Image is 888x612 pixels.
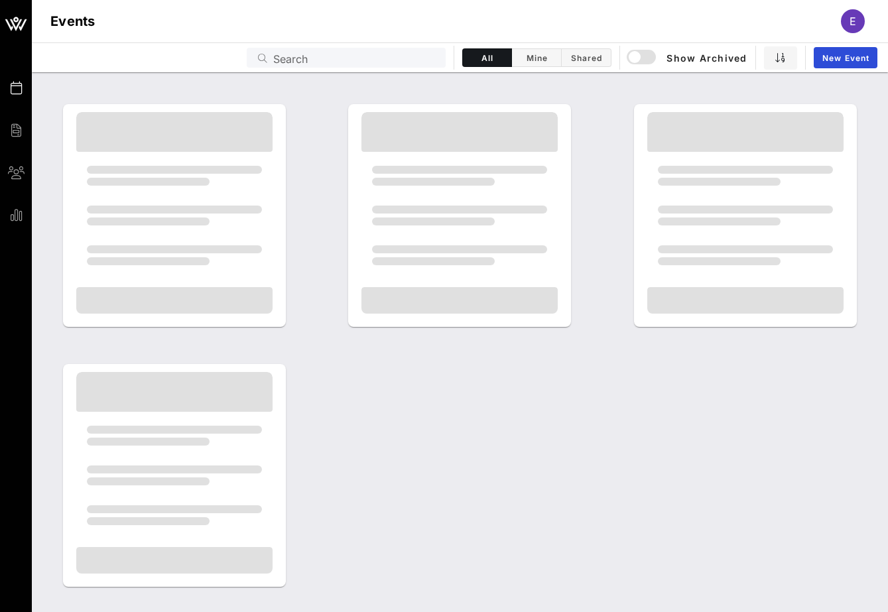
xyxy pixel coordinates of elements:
[822,53,869,63] span: New Event
[570,53,603,63] span: Shared
[841,9,865,33] div: E
[471,53,503,63] span: All
[628,46,747,70] button: Show Archived
[850,15,856,28] span: E
[520,53,553,63] span: Mine
[629,50,747,66] span: Show Archived
[814,47,877,68] a: New Event
[462,48,512,67] button: All
[562,48,611,67] button: Shared
[50,11,95,32] h1: Events
[512,48,562,67] button: Mine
